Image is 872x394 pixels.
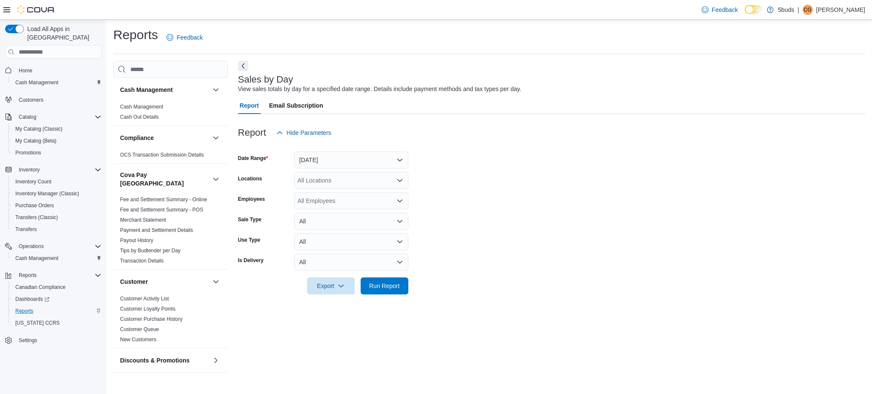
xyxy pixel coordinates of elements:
a: Customers [15,95,47,105]
span: Purchase Orders [12,200,101,211]
span: Transfers [15,226,37,233]
a: Purchase Orders [12,200,57,211]
button: Transfers [9,223,105,235]
button: Compliance [211,133,221,143]
button: Transfers (Classic) [9,211,105,223]
button: [DATE] [294,151,408,168]
span: Reports [12,306,101,316]
button: [US_STATE] CCRS [9,317,105,329]
button: All [294,213,408,230]
label: Sale Type [238,216,261,223]
span: Inventory Manager (Classic) [15,190,79,197]
button: Customer [120,277,209,286]
span: Reports [15,308,33,314]
span: Inventory Count [15,178,52,185]
button: Catalog [2,111,105,123]
span: My Catalog (Classic) [12,124,101,134]
button: Compliance [120,134,209,142]
span: Dashboards [12,294,101,304]
span: Payment and Settlement Details [120,227,193,234]
a: Customer Activity List [120,296,169,302]
span: Promotions [12,148,101,158]
a: New Customers [120,337,156,343]
div: Customer [113,294,228,348]
p: [PERSON_NAME] [816,5,865,15]
span: Cash Management [12,77,101,88]
button: Open list of options [396,177,403,184]
button: Discounts & Promotions [211,355,221,365]
nav: Complex example [5,60,101,368]
span: Customers [15,94,101,105]
button: Customer [211,277,221,287]
span: Home [15,65,101,75]
span: Transaction Details [120,257,163,264]
span: Purchase Orders [15,202,54,209]
a: [US_STATE] CCRS [12,318,63,328]
button: Cova Pay [GEOGRAPHIC_DATA] [211,174,221,184]
a: Payout History [120,237,153,243]
h3: Cash Management [120,86,173,94]
button: Catalog [15,112,40,122]
h3: Customer [120,277,148,286]
button: Reports [15,270,40,280]
button: Cash Management [120,86,209,94]
a: OCS Transaction Submission Details [120,152,204,158]
span: Reports [15,270,101,280]
a: Cash Management [12,77,62,88]
a: Feedback [698,1,741,18]
button: Discounts & Promotions [120,356,209,365]
a: Cash Management [120,104,163,110]
label: Locations [238,175,262,182]
span: Inventory Manager (Classic) [12,188,101,199]
h3: Discounts & Promotions [120,356,189,365]
a: Promotions [12,148,45,158]
span: Dashboards [15,296,49,303]
h3: Compliance [120,134,154,142]
a: Feedback [163,29,206,46]
img: Cova [17,6,55,14]
button: Inventory [2,164,105,176]
div: Cheyanne Gauthier [803,5,813,15]
p: 5buds [778,5,794,15]
a: Cash Out Details [120,114,159,120]
a: Customer Queue [120,326,159,332]
a: Tips by Budtender per Day [120,248,181,254]
span: Email Subscription [269,97,323,114]
div: Cova Pay [GEOGRAPHIC_DATA] [113,194,228,269]
span: CG [804,5,812,15]
span: Promotions [15,149,41,156]
span: Home [19,67,32,74]
a: Canadian Compliance [12,282,69,292]
button: Next [238,61,248,71]
span: Catalog [19,114,36,120]
a: Payment and Settlement Details [120,227,193,233]
div: View sales totals by day for a specified date range. Details include payment methods and tax type... [238,85,522,94]
button: Cash Management [9,77,105,89]
a: My Catalog (Beta) [12,136,60,146]
a: Transfers [12,224,40,234]
h3: Report [238,128,266,138]
span: Cash Management [15,79,58,86]
button: Reports [2,269,105,281]
a: Cash Management [12,253,62,263]
span: Catalog [15,112,101,122]
input: Dark Mode [745,5,763,14]
span: My Catalog (Beta) [15,137,57,144]
button: Reports [9,305,105,317]
h3: Sales by Day [238,74,293,85]
label: Date Range [238,155,268,162]
span: Cash Management [15,255,58,262]
span: Run Report [369,282,400,290]
a: My Catalog (Classic) [12,124,66,134]
a: Inventory Manager (Classic) [12,188,83,199]
a: Settings [15,335,40,345]
span: Settings [19,337,37,344]
span: Customers [19,97,43,103]
span: Customer Queue [120,326,159,333]
a: Dashboards [12,294,53,304]
span: [US_STATE] CCRS [15,320,60,326]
